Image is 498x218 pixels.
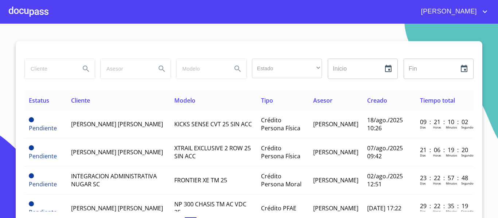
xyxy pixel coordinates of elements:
p: Dias [420,125,426,129]
span: [PERSON_NAME] [PERSON_NAME] [71,120,163,128]
span: 02/ago./2025 12:51 [367,172,403,188]
span: Pendiente [29,208,57,216]
p: Minutos [446,181,457,185]
span: Tipo [261,96,273,104]
p: Dias [420,153,426,157]
span: 18/ago./2025 10:26 [367,116,403,132]
p: 23 : 22 : 57 : 48 [420,174,469,182]
input: search [176,59,226,79]
span: [PERSON_NAME] [313,148,358,156]
span: [PERSON_NAME] [313,120,358,128]
span: INTEGRACION ADMINISTRATIVA NUGAR SC [71,172,157,188]
p: Horas [433,181,441,185]
div: ​ [252,59,322,78]
span: [PERSON_NAME] [PERSON_NAME] [71,148,163,156]
button: Search [77,60,95,78]
p: Segundos [461,181,475,185]
p: Dias [420,181,426,185]
p: Minutos [446,153,457,157]
span: [PERSON_NAME] [PERSON_NAME] [71,204,163,212]
p: Segundos [461,209,475,213]
button: Search [229,60,246,78]
p: 09 : 21 : 10 : 02 [420,118,469,126]
span: FRONTIER XE TM 25 [174,176,227,184]
p: Dias [420,209,426,213]
span: Pendiente [29,152,57,160]
button: account of current user [416,6,489,17]
p: Horas [433,153,441,157]
span: Pendiente [29,145,34,150]
span: Crédito Persona Física [261,144,300,160]
span: Crédito Persona Moral [261,172,301,188]
p: Horas [433,209,441,213]
span: Tiempo total [420,96,455,104]
p: Segundos [461,125,475,129]
span: [PERSON_NAME] [416,6,481,17]
span: 07/ago./2025 09:42 [367,144,403,160]
span: Cliente [71,96,90,104]
p: Segundos [461,153,475,157]
span: Crédito PFAE [261,204,296,212]
span: KICKS SENSE CVT 25 SIN ACC [174,120,252,128]
p: Minutos [446,125,457,129]
span: Asesor [313,96,332,104]
span: Pendiente [29,173,34,178]
span: Creado [367,96,387,104]
span: Pendiente [29,180,57,188]
span: [PERSON_NAME] [313,204,358,212]
p: 21 : 06 : 19 : 20 [420,146,469,154]
p: Minutos [446,209,457,213]
span: [PERSON_NAME] [313,176,358,184]
p: Horas [433,125,441,129]
button: Search [153,60,171,78]
span: [DATE] 17:22 [367,204,401,212]
span: Estatus [29,96,49,104]
span: XTRAIL EXCLUSIVE 2 ROW 25 SIN ACC [174,144,251,160]
span: Pendiente [29,117,34,122]
input: search [25,59,74,79]
span: Pendiente [29,201,34,206]
span: Modelo [174,96,195,104]
span: Crédito Persona Física [261,116,300,132]
input: search [101,59,150,79]
span: NP 300 CHASIS TM AC VDC 25 [174,200,246,216]
p: 29 : 22 : 35 : 19 [420,202,469,210]
span: Pendiente [29,124,57,132]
